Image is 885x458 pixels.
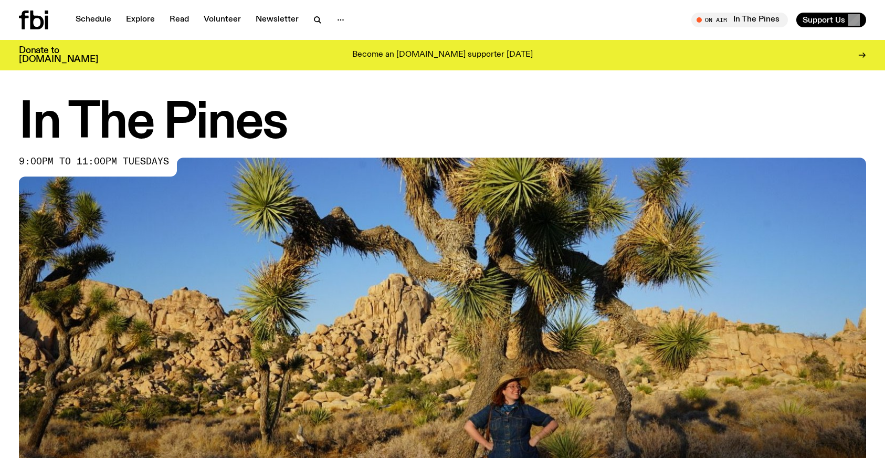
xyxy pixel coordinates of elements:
[352,50,533,60] p: Become an [DOMAIN_NAME] supporter [DATE]
[803,15,845,25] span: Support Us
[163,13,195,27] a: Read
[19,46,98,64] h3: Donate to [DOMAIN_NAME]
[197,13,247,27] a: Volunteer
[69,13,118,27] a: Schedule
[120,13,161,27] a: Explore
[19,100,866,147] h1: In The Pines
[691,13,788,27] button: On AirIn The Pines
[249,13,305,27] a: Newsletter
[19,158,169,166] span: 9:00pm to 11:00pm tuesdays
[796,13,866,27] button: Support Us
